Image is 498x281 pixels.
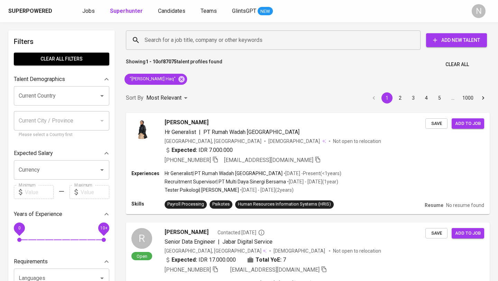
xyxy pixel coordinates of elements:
span: [DEMOGRAPHIC_DATA] [268,138,321,145]
span: [PERSON_NAME] [165,118,209,127]
p: • [DATE] - Present ( <1 years ) [283,170,341,177]
p: Not open to relocation [333,138,381,145]
span: 7 [283,256,286,264]
p: Expected Salary [14,149,53,157]
span: 10+ [100,226,107,230]
p: Showing of talent profiles found [126,58,222,71]
input: Value [81,185,109,199]
div: R [131,228,152,249]
p: Requirements [14,257,48,266]
div: Requirements [14,255,109,269]
button: Add to job [452,118,484,129]
img: yH5BAEAAAAALAAAAAABAAEAAAIBRAA7 [219,266,225,272]
button: Go to page 5 [434,92,445,103]
p: No resume found [446,202,484,209]
span: "[PERSON_NAME] Haq" [124,76,180,82]
button: Add to job [452,228,484,239]
svg: By Batam recruiter [258,229,265,236]
div: IDR 17.000.000 [165,256,236,264]
div: … [447,94,458,101]
div: Years of Experience [14,207,109,221]
div: IDR 7.000.000 [165,146,233,154]
b: Expected: [172,146,197,154]
a: Teams [201,7,218,16]
button: Open [97,165,107,175]
span: Hr Generalist [165,129,196,135]
div: Payroll Processing [167,201,204,208]
span: Save [429,229,444,237]
div: Human Resources Information Systems (HRIS) [238,201,331,208]
span: Teams [201,8,217,14]
a: Jobs [82,7,96,16]
button: page 1 [381,92,393,103]
button: Open [97,91,107,101]
span: | [218,238,220,246]
div: Expected Salary [14,146,109,160]
span: PT Rumah Wadah [GEOGRAPHIC_DATA] [203,129,299,135]
span: Candidates [158,8,185,14]
span: [PHONE_NUMBER] [165,266,211,273]
img: app logo [54,6,63,16]
p: Skills [131,200,165,207]
b: Total YoE: [256,256,282,264]
span: [PHONE_NUMBER] [165,157,211,163]
span: | [199,128,201,136]
div: Psikotes [212,201,230,208]
a: GlintsGPT NEW [232,7,273,16]
p: Experiences [131,170,165,177]
div: Superpowered [8,7,52,15]
button: Go to page 2 [395,92,406,103]
button: Go to next page [478,92,489,103]
input: Value [25,185,54,199]
b: Superhunter [110,8,143,14]
img: 4953ebde-4b24-4cb7-9a8f-8cf68e0aaf92.jpg [131,118,152,139]
button: Clear All [443,58,472,71]
p: Most Relevant [146,94,182,102]
span: [DEMOGRAPHIC_DATA] [274,247,326,254]
p: Hr Generalist | PT Rumah Wadah [GEOGRAPHIC_DATA] [165,170,283,177]
span: 0 [18,226,20,230]
a: Superpoweredapp logo [8,6,63,16]
span: Contacted [DATE] [218,229,265,236]
p: • [DATE] - [DATE] ( 1 year ) [286,178,338,185]
span: Add to job [455,229,481,237]
div: [GEOGRAPHIC_DATA], [GEOGRAPHIC_DATA] [165,138,261,145]
button: Go to page 3 [408,92,419,103]
p: Please select a Country first [19,132,104,138]
span: NEW [258,8,273,15]
a: Candidates [158,7,187,16]
div: [GEOGRAPHIC_DATA], [GEOGRAPHIC_DATA] [165,247,267,254]
div: Talent Demographics [14,72,109,86]
p: Not open to relocation [333,247,381,254]
a: Superhunter [110,7,144,16]
p: Tester Psikologi | [PERSON_NAME] [165,187,239,193]
p: • [DATE] - [DATE] ( 2 years ) [239,187,294,193]
p: Recruitment Supervisor | PT Multi Daya Sinergi Bersama [165,178,286,185]
span: GlintsGPT [232,8,256,14]
div: N [472,4,486,18]
p: Talent Demographics [14,75,65,83]
span: Senior Data Engineer [165,238,215,245]
span: Add New Talent [432,36,481,45]
button: Go to page 1000 [460,92,476,103]
span: [EMAIL_ADDRESS][DOMAIN_NAME] [224,157,313,163]
div: Most Relevant [146,92,190,105]
h6: Filters [14,36,109,47]
span: Clear All filters [19,55,104,63]
img: yH5BAEAAAAALAAAAAABAAEAAAIBRAA7 [209,229,215,234]
nav: pagination navigation [367,92,490,103]
button: Add New Talent [426,33,487,47]
button: Go to page 4 [421,92,432,103]
span: Open [134,253,150,259]
a: [PERSON_NAME]Hr Generalist|PT Rumah Wadah [GEOGRAPHIC_DATA][GEOGRAPHIC_DATA], [GEOGRAPHIC_DATA][D... [126,113,490,214]
b: 1 - 10 [146,59,158,64]
span: Add to job [455,120,481,128]
span: Save [429,120,444,128]
div: "[PERSON_NAME] Haq" [124,74,187,85]
b: Expected: [172,256,197,264]
b: 87075 [163,59,177,64]
p: Resume [425,202,443,209]
button: Save [425,118,448,129]
button: Save [425,228,448,239]
p: Years of Experience [14,210,62,218]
